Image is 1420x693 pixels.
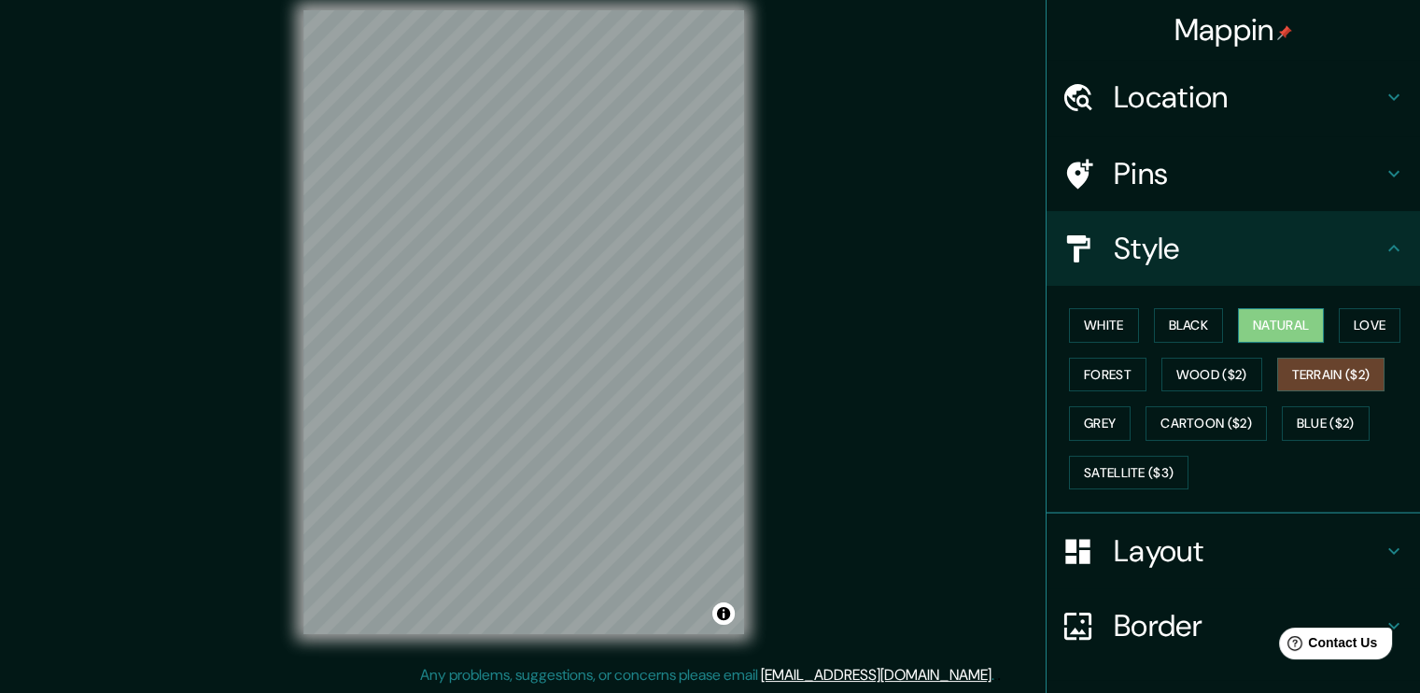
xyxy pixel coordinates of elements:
[1114,230,1383,267] h4: Style
[1114,78,1383,116] h4: Location
[1174,11,1293,49] h4: Mappin
[1069,308,1139,343] button: White
[1114,155,1383,192] h4: Pins
[1146,406,1267,441] button: Cartoon ($2)
[761,665,991,685] a: [EMAIL_ADDRESS][DOMAIN_NAME]
[1154,308,1224,343] button: Black
[1047,588,1420,663] div: Border
[1069,406,1131,441] button: Grey
[1254,620,1399,672] iframe: Help widget launcher
[994,664,997,686] div: .
[1047,60,1420,134] div: Location
[1238,308,1324,343] button: Natural
[1277,25,1292,40] img: pin-icon.png
[712,602,735,625] button: Toggle attribution
[1069,456,1188,490] button: Satellite ($3)
[1277,358,1385,392] button: Terrain ($2)
[1161,358,1262,392] button: Wood ($2)
[1047,136,1420,211] div: Pins
[1114,607,1383,644] h4: Border
[1339,308,1400,343] button: Love
[1114,532,1383,570] h4: Layout
[1069,358,1146,392] button: Forest
[1047,514,1420,588] div: Layout
[1282,406,1370,441] button: Blue ($2)
[997,664,1001,686] div: .
[1047,211,1420,286] div: Style
[303,10,744,634] canvas: Map
[420,664,994,686] p: Any problems, suggestions, or concerns please email .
